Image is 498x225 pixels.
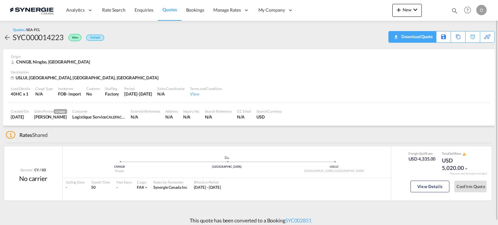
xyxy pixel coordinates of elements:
[442,151,474,156] div: Total Rate
[11,91,30,97] div: 40HC x 1
[436,31,451,42] div: Save As Template
[135,7,153,13] span: Enquiries
[409,151,436,156] div: Freight Rate
[34,109,67,114] div: Sales Person
[194,185,221,190] div: 21 Aug 2025 - 31 Aug 2025
[10,3,53,17] img: 1f56c880d42311ef80fc7dca854c8e59.png
[186,217,312,224] p: This quote has been converted to a Booking
[66,169,173,173] div: Ningbo
[420,152,425,155] span: Sell
[157,86,185,91] div: Sales Coordinator
[144,185,148,190] md-icon: icon-chevron-down
[137,185,144,190] span: FAK
[58,86,81,91] div: Incoterms
[11,109,29,114] div: Created On
[3,34,11,41] md-icon: icon-arrow-left
[205,109,232,114] div: Search Reference
[476,5,487,15] div: O
[183,114,200,120] div: N/A
[66,180,85,185] div: Sailing Date
[153,180,187,185] div: Rates by Forwarder
[54,109,67,114] span: Creator
[462,5,473,16] span: Help
[445,172,492,175] div: Remark and Inclusion included
[26,28,40,32] span: SEA-FCL
[400,31,433,42] div: Download Quote
[11,75,160,81] div: USLUI, Louisville, KY, Americas
[58,91,66,97] div: FOB
[35,91,53,97] div: N/A
[91,185,110,190] div: 50
[237,114,251,120] div: N/A
[392,31,433,42] div: Quote PDF is not available at this time
[66,7,85,13] span: Analytics
[66,91,81,97] div: - import
[449,152,455,155] span: Sell
[395,6,403,14] md-icon: icon-plus 400-fg
[454,181,487,192] button: Confirm Quote
[105,86,119,91] div: Stuffing
[124,91,152,97] div: 31 Aug 2025
[190,91,221,97] div: View
[237,109,251,114] div: CC Email
[116,180,132,185] div: Free Days
[91,180,110,185] div: Transit Time
[86,35,104,41] div: Default
[19,174,47,183] div: No carrier
[186,7,204,13] span: Bookings
[11,70,487,74] div: Destination
[13,27,40,32] div: Quotes /SEA-FCL
[106,114,127,119] span: CALEFACTIO
[33,167,46,172] div: CY / SD
[258,7,285,13] span: My Company
[165,114,178,120] div: N/A
[205,114,232,120] div: N/A
[153,185,187,190] div: Synergie Canada Inc
[462,5,476,16] div: Help
[280,169,388,173] div: [GEOGRAPHIC_DATA], [GEOGRAPHIC_DATA]
[11,54,487,59] div: Origin
[173,165,280,169] div: [GEOGRAPHIC_DATA]
[190,86,221,91] div: Terms and Condition
[105,91,119,97] div: Factory Stuffing
[451,7,458,14] md-icon: icon-magnify
[392,31,433,42] div: Download Quote
[194,180,221,185] div: Effective Period
[6,131,48,139] div: Shared
[442,157,474,172] div: USD 5,020.00
[20,167,33,172] span: Service:
[116,185,118,190] div: -
[131,109,160,114] div: External Reference
[11,114,29,120] div: 20 Aug 2025
[392,4,422,17] button: icon-plus 400-fgNewicon-chevron-down
[256,109,282,114] div: Search Currency
[137,180,149,185] div: Cargo
[395,7,419,12] span: New
[162,7,177,12] span: Quotes
[86,91,100,97] div: No
[16,59,90,64] span: CNNGB, Ningbo, [GEOGRAPHIC_DATA]
[392,32,400,37] md-icon: icon-download
[194,185,221,190] span: [DATE] - [DATE]
[409,156,436,162] div: USD 4,335.00
[86,86,100,91] div: Customs
[153,185,187,190] span: Synergie Canada Inc
[66,165,173,169] div: CNNGB
[464,166,468,171] md-icon: icon-chevron-down
[165,109,178,114] div: Address
[183,109,200,114] div: Inquiry No.
[3,32,13,42] div: icon-arrow-left
[19,132,32,138] span: Rates
[64,32,83,42] div: Won
[124,86,152,91] div: Period
[11,86,30,91] div: Load Details
[35,86,53,91] div: Cargo Type
[11,59,92,65] div: CNNGB, Ningbo, Asia Pacific
[411,6,419,14] md-icon: icon-chevron-down
[72,36,80,42] span: Won
[223,156,231,159] md-icon: assets/icons/custom/ship-fill.svg
[280,165,388,169] div: USLUI
[410,181,449,192] button: View Details
[72,109,125,114] div: Customer
[102,7,125,13] span: Rate Search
